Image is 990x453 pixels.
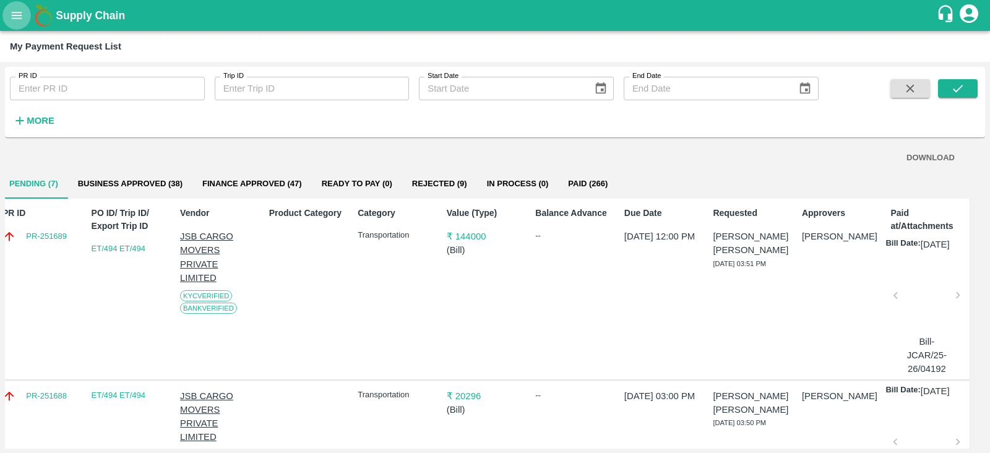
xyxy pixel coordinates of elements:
[180,303,237,314] span: Bank Verified
[447,207,522,220] p: Value (Type)
[26,390,67,402] a: PR-251688
[10,77,205,100] input: Enter PR ID
[558,169,618,199] button: Paid (266)
[10,38,121,54] div: My Payment Request List
[802,207,877,220] p: Approvers
[447,243,522,257] p: ( Bill )
[793,77,817,100] button: Choose date
[624,389,700,403] p: [DATE] 03:00 PM
[428,71,458,81] label: Start Date
[223,71,244,81] label: Trip ID
[180,207,256,220] p: Vendor
[921,238,950,251] p: [DATE]
[447,403,522,416] p: ( Bill )
[2,1,31,30] button: open drawer
[589,77,613,100] button: Choose date
[900,335,953,376] p: Bill-JCAR/25-26/04192
[885,384,920,398] p: Bill Date:
[535,230,611,242] div: --
[713,389,788,417] p: [PERSON_NAME] [PERSON_NAME]
[92,244,145,253] a: ET/494 ET/494
[192,169,312,199] button: Finance Approved (47)
[402,169,477,199] button: Rejected (9)
[56,7,936,24] a: Supply Chain
[802,389,877,403] p: [PERSON_NAME]
[447,230,522,243] p: ₹ 144000
[713,207,788,220] p: Requested
[31,3,56,28] img: logo
[624,207,700,220] p: Due Date
[19,71,37,81] label: PR ID
[447,389,522,403] p: ₹ 20296
[624,77,788,100] input: End Date
[26,230,67,243] a: PR-251689
[358,207,433,220] p: Category
[624,230,700,243] p: [DATE] 12:00 PM
[92,207,167,233] p: PO ID/ Trip ID/ Export Trip ID
[180,230,256,285] p: JSB CARGO MOVERS PRIVATE LIMITED
[713,230,788,257] p: [PERSON_NAME] [PERSON_NAME]
[27,116,54,126] strong: More
[713,260,766,267] span: [DATE] 03:51 PM
[180,290,232,301] span: KYC Verified
[958,2,980,28] div: account of current user
[215,77,410,100] input: Enter Trip ID
[713,419,766,426] span: [DATE] 03:50 PM
[312,169,402,199] button: Ready To Pay (0)
[269,207,345,220] p: Product Category
[2,207,78,220] p: PR ID
[885,238,920,251] p: Bill Date:
[902,147,960,169] button: DOWNLOAD
[632,71,661,81] label: End Date
[535,389,611,402] div: --
[358,389,433,401] p: Transportation
[890,207,966,233] p: Paid at/Attachments
[419,77,583,100] input: Start Date
[68,169,192,199] button: Business Approved (38)
[10,110,58,131] button: More
[535,207,611,220] p: Balance Advance
[56,9,125,22] b: Supply Chain
[358,230,433,241] p: Transportation
[92,390,145,400] a: ET/494 ET/494
[802,230,877,243] p: [PERSON_NAME]
[936,4,958,27] div: customer-support
[477,169,559,199] button: In Process (0)
[921,384,950,398] p: [DATE]
[180,389,256,444] p: JSB CARGO MOVERS PRIVATE LIMITED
